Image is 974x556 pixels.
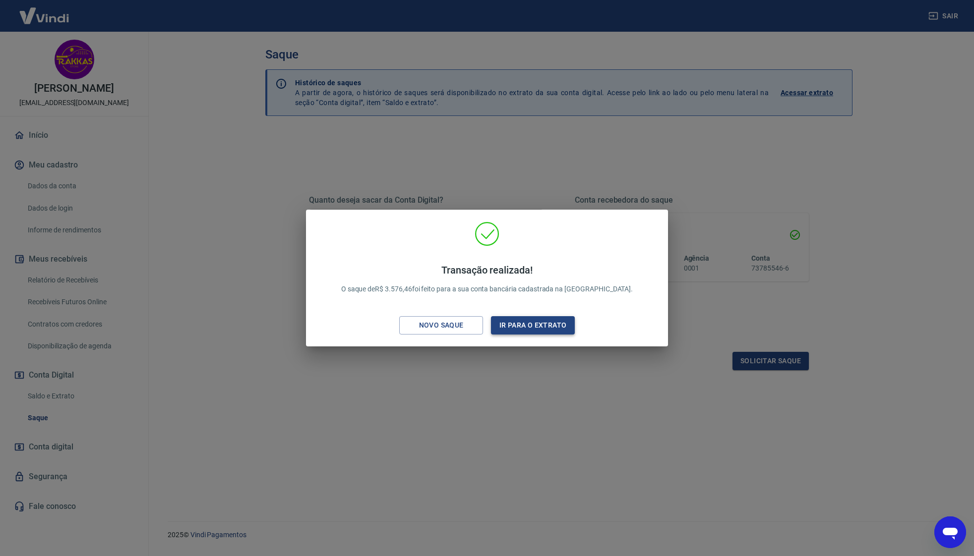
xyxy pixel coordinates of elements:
h4: Transação realizada! [341,264,633,276]
p: O saque de R$ 3.576,46 foi feito para a sua conta bancária cadastrada na [GEOGRAPHIC_DATA]. [341,264,633,294]
div: Novo saque [407,319,476,332]
iframe: Botão para abrir a janela de mensagens [934,516,966,548]
button: Novo saque [399,316,483,334]
button: Ir para o extrato [491,316,575,334]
